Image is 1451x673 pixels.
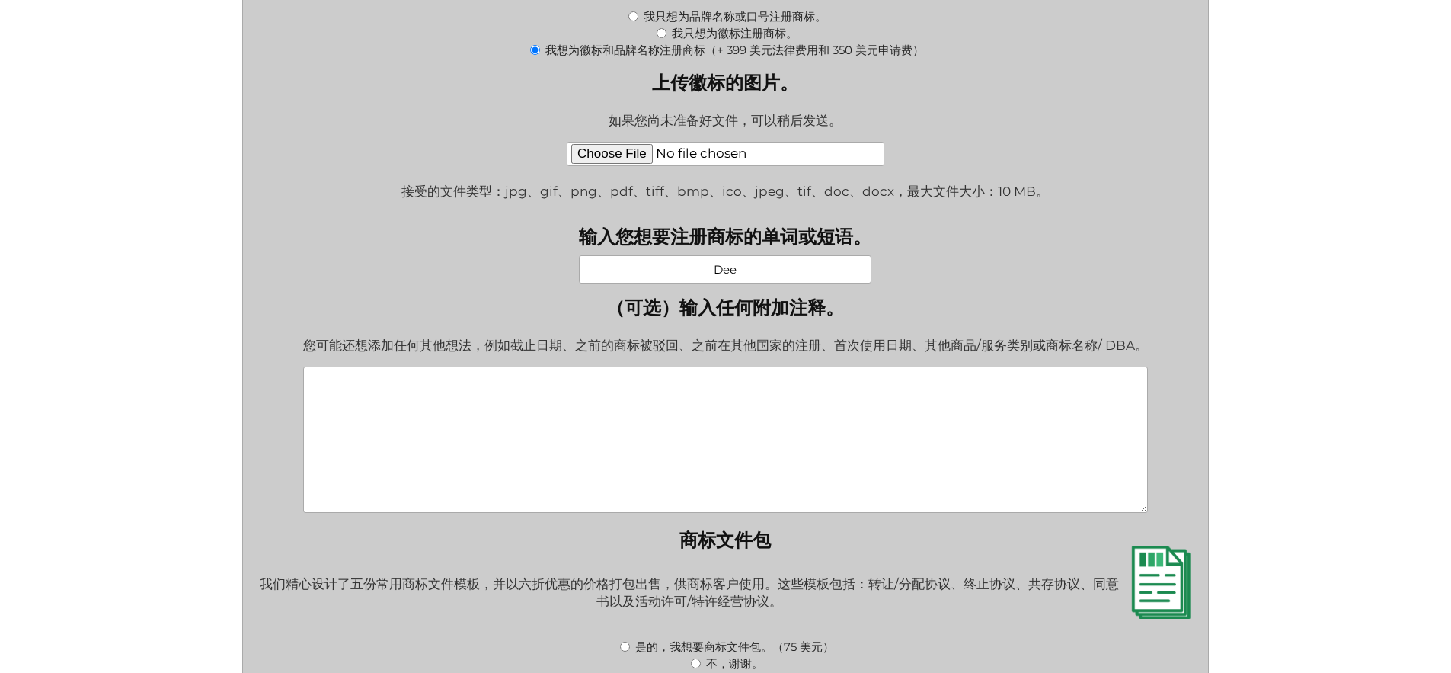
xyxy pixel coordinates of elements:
[579,255,871,284] input: 例如：Apple、Macbook、Think Different 等。
[706,656,763,671] font: 不，谢谢。
[579,226,871,248] font: 输入您想要注册商标的单词或短语。
[644,9,826,24] font: 我只想为品牌名称或口号注册商标。
[401,184,1049,199] font: 接受的文件类型：jpg、gif、png、pdf、tiff、bmp、ico、jpeg、tif、doc、docx，最大文件大小：10 MB。
[652,72,798,94] font: 上传徽标的图片。
[1124,546,1197,618] img: 商标文件包
[635,639,834,654] font: 是的，我想要商标文件包。（75 美元）
[260,576,1119,609] font: 我们精心设计了五份常用商标文件模板，并以六折优惠的价格打包出售，供商标客户使用。这些模板包括：转让/分配协议、终止协议、共存协议、同意书以及活动许可/特许经营协议。
[609,113,842,128] font: 如果您尚未准备好文件，可以稍后发送。
[545,43,924,58] font: 我想为徽标和品牌名称注册商标（+ 399 美元法律费用和 350 美元申请费）
[672,26,797,40] font: 我只想为徽标注册商标。
[679,529,771,551] font: 商标文件包
[303,338,1148,353] font: 您可能还想添加任何其他想法，例如截止日期、之前的商标被驳回、之前在其他国家的注册、首次使用日期、其他商品/服务类别或商标名称/ DBA。
[606,296,844,319] font: （可选）输入任何附加注释。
